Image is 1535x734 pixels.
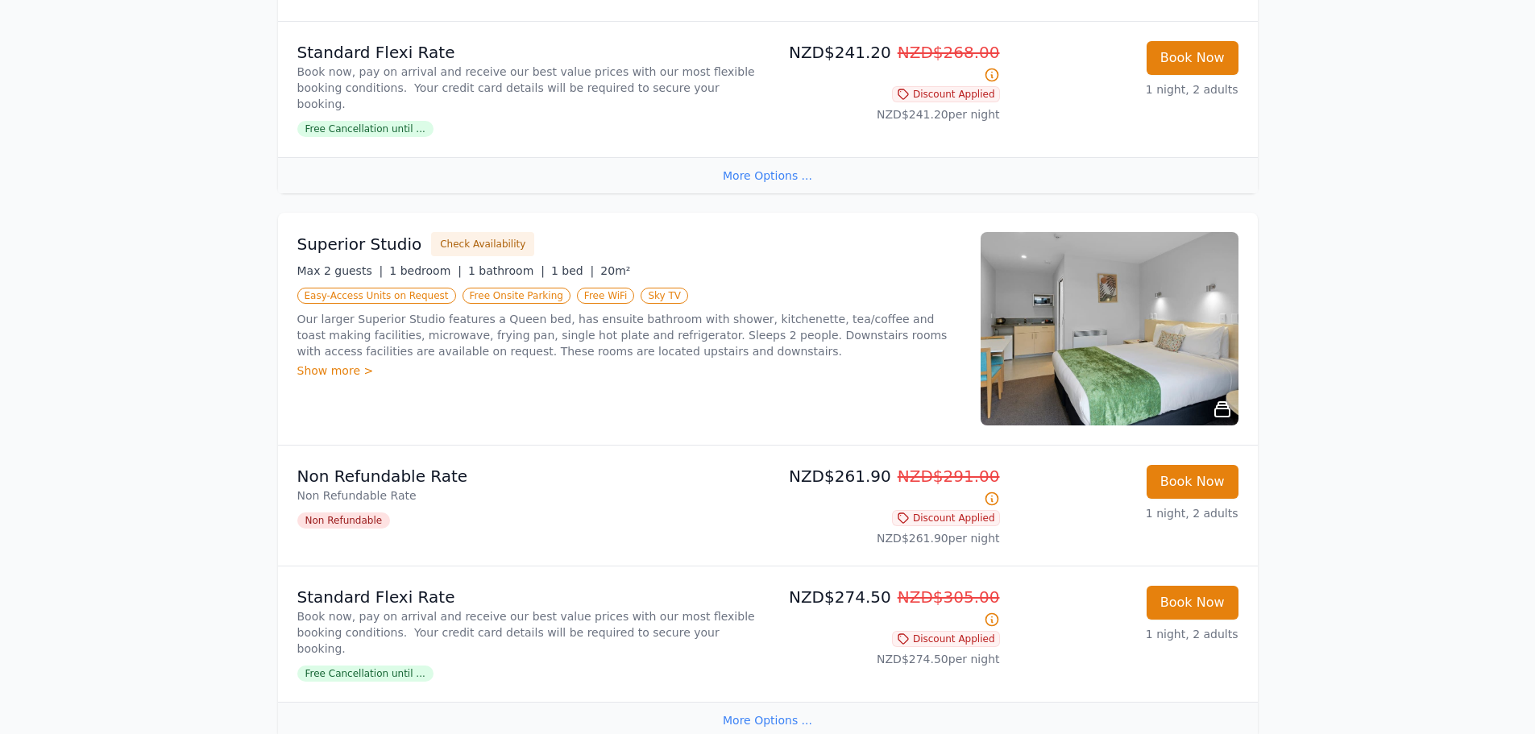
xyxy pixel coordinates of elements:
span: Free Cancellation until ... [297,121,434,137]
span: 1 bed | [551,264,594,277]
div: Show more > [297,363,961,379]
button: Book Now [1147,465,1238,499]
p: 1 night, 2 adults [1013,505,1238,521]
button: Book Now [1147,41,1238,75]
span: Easy-Access Units on Request [297,288,456,304]
button: Book Now [1147,586,1238,620]
span: Free Onsite Parking [463,288,570,304]
p: Our larger Superior Studio features a Queen bed, has ensuite bathroom with shower, kitchenette, t... [297,311,961,359]
p: Standard Flexi Rate [297,586,761,608]
p: NZD$241.20 per night [774,106,1000,122]
span: 1 bathroom | [468,264,545,277]
p: NZD$274.50 per night [774,651,1000,667]
span: NZD$268.00 [898,43,1000,62]
p: Book now, pay on arrival and receive our best value prices with our most flexible booking conditi... [297,608,761,657]
span: Free WiFi [577,288,635,304]
p: NZD$261.90 per night [774,530,1000,546]
p: 1 night, 2 adults [1013,81,1238,97]
p: Standard Flexi Rate [297,41,761,64]
p: NZD$274.50 [774,586,1000,631]
p: NZD$261.90 [774,465,1000,510]
p: Book now, pay on arrival and receive our best value prices with our most flexible booking conditi... [297,64,761,112]
span: Discount Applied [892,510,1000,526]
div: More Options ... [278,157,1258,193]
p: Non Refundable Rate [297,465,761,487]
span: Discount Applied [892,631,1000,647]
span: 20m² [600,264,630,277]
span: Max 2 guests | [297,264,384,277]
p: Non Refundable Rate [297,487,761,504]
p: 1 night, 2 adults [1013,626,1238,642]
span: NZD$305.00 [898,587,1000,607]
h3: Superior Studio [297,233,422,255]
span: NZD$291.00 [898,467,1000,486]
span: Discount Applied [892,86,1000,102]
span: Sky TV [641,288,688,304]
span: Free Cancellation until ... [297,666,434,682]
button: Check Availability [431,232,534,256]
span: 1 bedroom | [389,264,462,277]
span: Non Refundable [297,512,391,529]
p: NZD$241.20 [774,41,1000,86]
